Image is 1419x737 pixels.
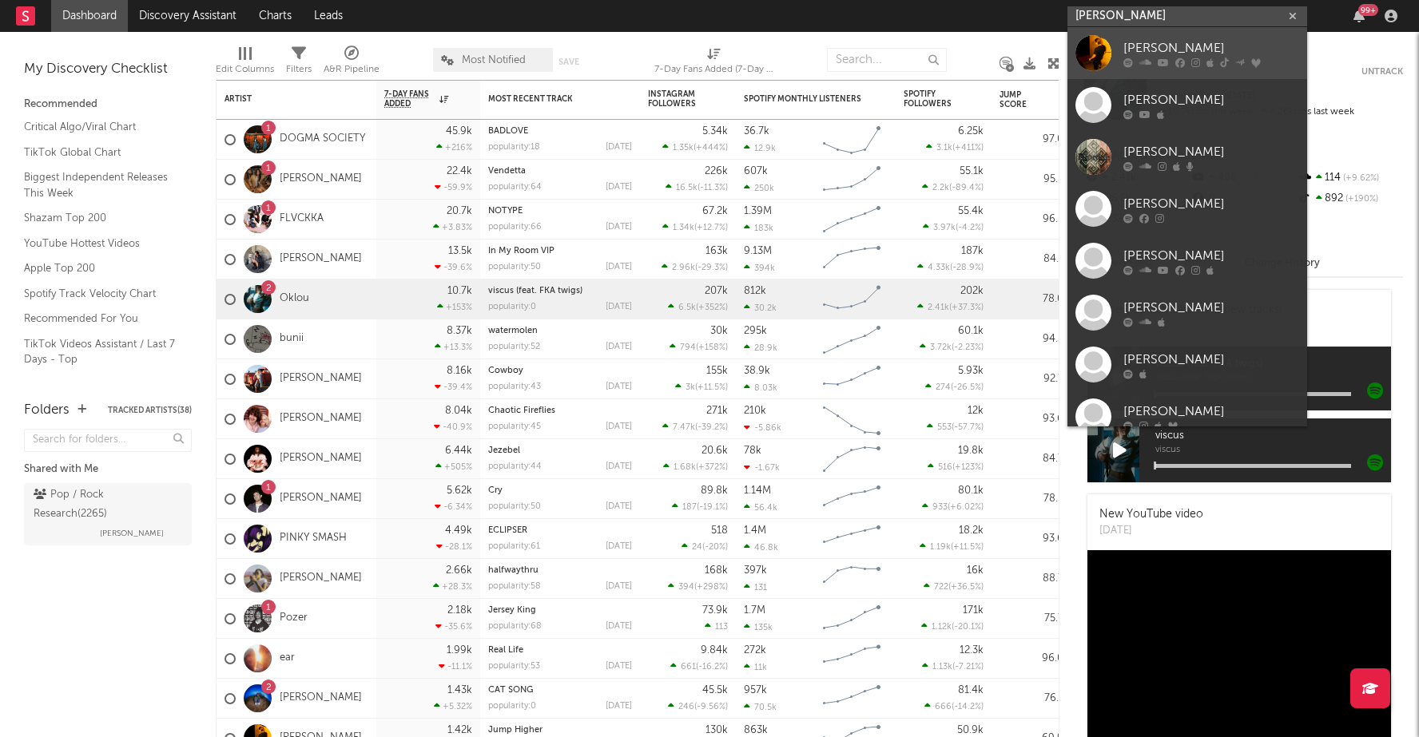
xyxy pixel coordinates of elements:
[558,57,579,66] button: Save
[960,286,984,296] div: 202k
[1067,339,1307,390] a: [PERSON_NAME]
[488,327,538,335] a: watermolen
[662,422,728,432] div: ( )
[24,144,176,161] a: TikTok Global Chart
[1297,188,1403,209] div: 892
[744,422,781,433] div: -5.86k
[672,501,728,512] div: ( )
[24,285,176,303] a: Spotify Track Velocity Chart
[488,167,632,176] div: Vendetta
[286,40,312,86] div: Filters
[280,412,362,426] a: [PERSON_NAME]
[654,40,774,86] div: 7-Day Fans Added (7-Day Fans Added)
[958,326,984,336] div: 60.1k
[928,303,949,312] span: 2.41k
[961,246,984,256] div: 187k
[488,247,554,256] a: In My Room VIP
[698,303,725,312] span: +352 %
[488,207,632,216] div: NOTYPE
[926,142,984,153] div: ( )
[952,303,981,312] span: +37.3 %
[933,224,956,232] span: 3.97k
[606,582,632,591] div: [DATE]
[488,287,582,295] a: viscus (feat. FKA twigs)
[744,366,770,376] div: 38.9k
[953,543,981,552] span: +11.5 %
[1123,350,1299,369] div: [PERSON_NAME]
[702,206,728,216] div: 67.2k
[920,342,984,352] div: ( )
[433,222,472,232] div: +3.83 %
[100,524,164,543] span: [PERSON_NAME]
[1067,27,1307,79] a: [PERSON_NAME]
[672,263,695,272] span: 2.96k
[925,382,984,392] div: ( )
[225,94,344,104] div: Artist
[280,652,295,665] a: ear
[705,565,728,576] div: 168k
[1155,446,1391,455] span: viscus
[744,326,767,336] div: 295k
[927,422,984,432] div: ( )
[1000,210,1063,229] div: 96.5
[954,343,981,352] span: -2.23 %
[744,485,771,496] div: 1.14M
[488,526,527,535] a: ECLIPSER
[280,252,362,266] a: [PERSON_NAME]
[488,183,542,192] div: popularity: 64
[24,335,176,368] a: TikTok Videos Assistant / Last 7 Days - Top
[280,172,362,186] a: [PERSON_NAME]
[1067,131,1307,183] a: [PERSON_NAME]
[280,492,362,505] a: [PERSON_NAME]
[816,519,888,559] svg: Chart title
[1000,330,1063,349] div: 94.3
[816,279,888,319] svg: Chart title
[1000,529,1063,549] div: 93.6
[280,691,362,705] a: [PERSON_NAME]
[682,503,697,512] span: 187
[904,89,960,109] div: Spotify Followers
[488,486,632,495] div: Cry
[816,240,888,279] svg: Chart title
[928,263,950,272] span: 4.33k
[1123,142,1299,161] div: [PERSON_NAME]
[706,246,728,256] div: 163k
[816,399,888,439] svg: Chart title
[958,446,984,456] div: 19.8k
[744,565,767,576] div: 397k
[668,302,728,312] div: ( )
[673,423,695,432] span: 7.47k
[744,166,768,176] div: 607k
[1123,298,1299,317] div: [PERSON_NAME]
[744,582,767,592] div: 131
[744,303,777,313] div: 30.2k
[744,406,766,416] div: 210k
[700,184,725,192] span: -11.3 %
[698,423,725,432] span: -39.2 %
[34,485,178,524] div: Pop / Rock Research ( 2265 )
[952,263,981,272] span: -28.9 %
[488,566,632,575] div: halfwaythru
[488,422,541,431] div: popularity: 45
[488,367,523,375] a: Cowboy
[488,382,541,391] div: popularity: 43
[744,246,772,256] div: 9.13M
[488,502,541,511] div: popularity: 50
[445,446,472,456] div: 6.44k
[24,429,192,452] input: Search for folders...
[488,686,533,695] a: CAT SONG
[280,572,362,585] a: [PERSON_NAME]
[216,60,274,79] div: Edit Columns
[434,422,472,432] div: -40.9 %
[953,383,981,392] span: -26.5 %
[606,143,632,152] div: [DATE]
[692,543,702,552] span: 24
[698,263,725,272] span: -29.3 %
[24,60,192,79] div: My Discovery Checklist
[488,446,520,455] a: Jezebel
[698,463,725,472] span: +372 %
[1099,506,1203,523] div: New YouTube video
[280,612,308,625] a: Pozer
[436,142,472,153] div: +216 %
[1000,250,1063,269] div: 84.1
